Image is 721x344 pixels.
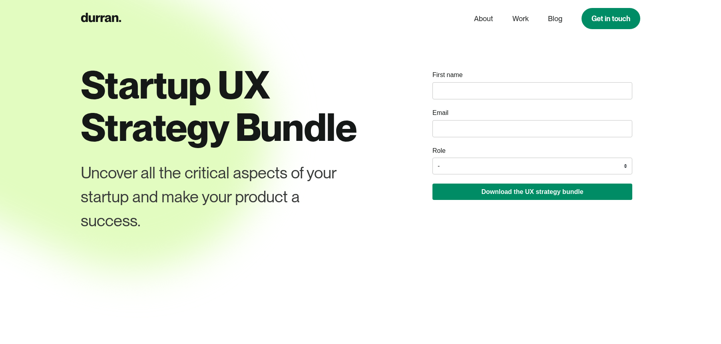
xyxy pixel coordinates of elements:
input: name [432,82,632,99]
div: Uncover all the critical aspects of your startup and make your product a success. [81,161,347,233]
select: role [432,158,632,174]
a: Blog [548,11,562,26]
a: About [474,11,493,26]
label: Email [432,109,448,117]
label: Role [432,146,446,155]
label: First name [432,71,463,79]
a: home [81,11,121,26]
button: Download the UX strategy bundle [432,184,632,200]
a: Get in touch [582,8,640,29]
input: email [432,120,632,137]
h1: Startup UX Strategy Bundle [81,64,376,148]
a: Work [512,11,529,26]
